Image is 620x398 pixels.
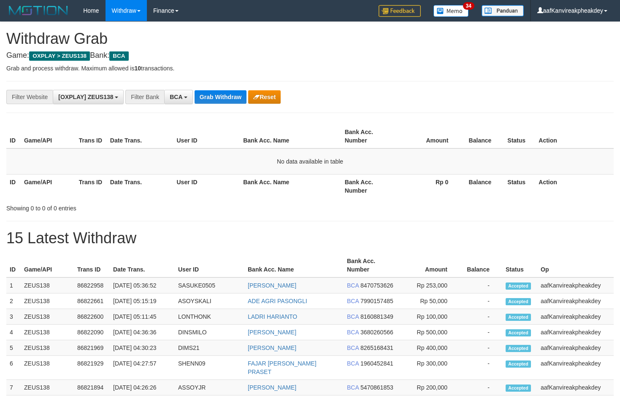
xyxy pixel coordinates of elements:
th: Amount [397,253,460,277]
td: aafKanvireakpheakdey [537,325,614,340]
strong: 10 [134,65,141,72]
td: 7 [6,380,21,395]
td: - [460,356,502,380]
div: Filter Website [6,90,53,104]
td: - [460,309,502,325]
td: - [460,293,502,309]
a: ADE AGRI PASONGLI [248,298,307,304]
td: SASUKE0505 [175,277,244,293]
div: Showing 0 to 0 of 0 entries [6,201,252,212]
td: [DATE] 04:27:57 [110,356,175,380]
td: No data available in table [6,148,614,175]
th: Bank Acc. Number [344,253,397,277]
h4: Game: Bank: [6,51,614,60]
td: 86822600 [74,309,110,325]
th: ID [6,174,21,198]
div: Filter Bank [125,90,164,104]
th: User ID [173,124,240,148]
td: aafKanvireakpheakdey [537,340,614,356]
span: Copy 3680260566 to clipboard [360,329,393,336]
span: 34 [463,2,474,10]
th: Game/API [21,253,74,277]
th: Game/API [21,124,76,148]
th: Action [535,124,614,148]
a: [PERSON_NAME] [248,282,296,289]
td: LONTHONK [175,309,244,325]
td: ZEUS138 [21,380,74,395]
button: Grab Withdraw [195,90,246,104]
span: BCA [347,313,359,320]
td: aafKanvireakpheakdey [537,380,614,395]
th: User ID [175,253,244,277]
th: Trans ID [74,253,110,277]
td: Rp 50,000 [397,293,460,309]
td: [DATE] 05:15:19 [110,293,175,309]
th: Trans ID [76,124,107,148]
th: Date Trans. [107,174,173,198]
td: - [460,340,502,356]
th: Rp 0 [396,174,461,198]
td: ZEUS138 [21,277,74,293]
th: Date Trans. [110,253,175,277]
th: Amount [396,124,461,148]
td: 6 [6,356,21,380]
td: SHENN09 [175,356,244,380]
td: ZEUS138 [21,340,74,356]
td: Rp 200,000 [397,380,460,395]
a: [PERSON_NAME] [248,329,296,336]
span: Accepted [506,298,531,305]
h1: Withdraw Grab [6,30,614,47]
th: Bank Acc. Name [240,124,341,148]
a: [PERSON_NAME] [248,344,296,351]
span: Accepted [506,345,531,352]
td: ASSOYJR [175,380,244,395]
td: Rp 100,000 [397,309,460,325]
th: Balance [461,124,504,148]
img: MOTION_logo.png [6,4,70,17]
img: panduan.png [482,5,524,16]
td: - [460,380,502,395]
button: [OXPLAY] ZEUS138 [53,90,124,104]
td: 3 [6,309,21,325]
td: Rp 300,000 [397,356,460,380]
td: 86821894 [74,380,110,395]
img: Button%20Memo.svg [433,5,469,17]
td: - [460,277,502,293]
td: [DATE] 04:36:36 [110,325,175,340]
span: Accepted [506,385,531,392]
span: OXPLAY > ZEUS138 [29,51,90,61]
img: Feedback.jpg [379,5,421,17]
td: DIMS21 [175,340,244,356]
td: 86822958 [74,277,110,293]
td: aafKanvireakpheakdey [537,277,614,293]
td: Rp 400,000 [397,340,460,356]
span: Copy 5470861853 to clipboard [360,384,393,391]
h1: 15 Latest Withdraw [6,230,614,247]
td: 2 [6,293,21,309]
span: Copy 8470753626 to clipboard [360,282,393,289]
th: Date Trans. [107,124,173,148]
td: 4 [6,325,21,340]
td: [DATE] 05:11:45 [110,309,175,325]
a: FAJAR [PERSON_NAME] PRASET [248,360,317,375]
td: - [460,325,502,340]
th: Game/API [21,174,76,198]
button: BCA [164,90,193,104]
td: ZEUS138 [21,356,74,380]
th: Bank Acc. Name [244,253,344,277]
td: aafKanvireakpheakdey [537,293,614,309]
td: 5 [6,340,21,356]
span: Copy 8265168431 to clipboard [360,344,393,351]
td: 86822661 [74,293,110,309]
span: BCA [347,360,359,367]
span: BCA [347,344,359,351]
td: ZEUS138 [21,325,74,340]
span: Accepted [506,314,531,321]
th: Status [502,253,537,277]
td: [DATE] 05:36:52 [110,277,175,293]
th: Balance [460,253,502,277]
span: BCA [109,51,128,61]
span: Accepted [506,282,531,290]
th: ID [6,253,21,277]
button: Reset [248,90,281,104]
